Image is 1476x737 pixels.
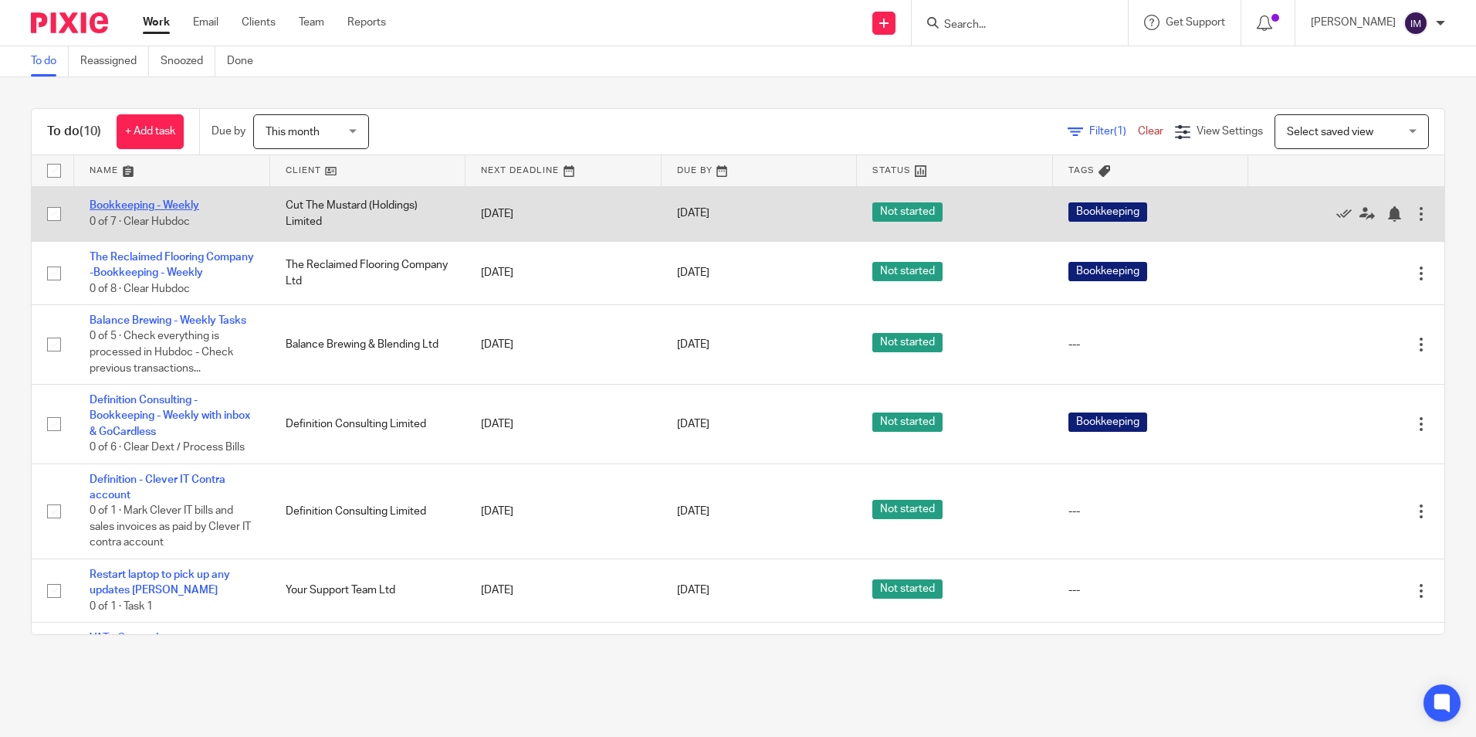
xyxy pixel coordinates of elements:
td: Cut The Mustard (Holdings) Limited [270,623,466,686]
a: Done [227,46,265,76]
td: Definition Consulting Limited [270,385,466,464]
a: Work [143,15,170,30]
span: This month [266,127,320,138]
a: Reports [347,15,386,30]
td: The Reclaimed Flooring Company Ltd [270,241,466,304]
span: Not started [872,262,943,281]
span: 0 of 6 · Clear Dext / Process Bills [90,442,245,453]
span: Get Support [1166,17,1225,28]
div: --- [1068,582,1234,598]
span: [DATE] [677,586,709,596]
td: [DATE] [465,623,662,686]
span: Select saved view [1287,127,1373,138]
span: 0 of 8 · Clear Hubdoc [90,284,190,294]
a: To do [31,46,69,76]
td: Your Support Team Ltd [270,559,466,623]
p: [PERSON_NAME] [1311,15,1396,30]
span: [DATE] [677,209,709,219]
span: View Settings [1197,126,1263,137]
span: Not started [872,500,943,519]
span: [DATE] [677,339,709,350]
a: Definition Consulting - Bookkeeping - Weekly with inbox & GoCardless [90,395,250,437]
td: [DATE] [465,305,662,385]
div: --- [1068,504,1234,519]
a: Definition - Clever IT Contra account [90,474,225,501]
span: Filter [1089,126,1138,137]
span: Not started [872,579,943,599]
img: Pixie [31,12,108,33]
a: Bookkeeping - Weekly [90,200,199,211]
td: Cut The Mustard (Holdings) Limited [270,186,466,241]
span: 0 of 1 · Task 1 [90,601,153,612]
span: (10) [80,125,101,138]
span: Not started [872,413,943,432]
td: [DATE] [465,186,662,241]
span: Bookkeeping [1068,202,1147,222]
span: Not started [872,202,943,222]
a: Mark as done [1336,206,1359,222]
a: Reassigned [80,46,149,76]
span: Bookkeeping [1068,413,1147,432]
a: Team [299,15,324,30]
span: (1) [1114,126,1126,137]
img: svg%3E [1403,11,1428,36]
div: --- [1068,337,1234,352]
a: VAT - Quarterly [90,633,164,644]
input: Search [943,19,1082,32]
a: Email [193,15,218,30]
td: [DATE] [465,385,662,464]
span: [DATE] [677,419,709,430]
td: [DATE] [465,464,662,559]
span: 0 of 5 · Check everything is processed in Hubdoc - Check previous transactions... [90,331,233,374]
span: 0 of 1 · Mark Clever IT bills and sales invoices as paid by Clever IT contra account [90,506,251,549]
a: Balance Brewing - Weekly Tasks [90,315,246,326]
a: The Reclaimed Flooring Company -Bookkeeping - Weekly [90,252,254,278]
span: Bookkeeping [1068,262,1147,281]
a: Clear [1138,126,1163,137]
span: [DATE] [677,267,709,278]
span: Not started [872,333,943,352]
a: Clients [242,15,276,30]
td: Definition Consulting Limited [270,464,466,559]
span: [DATE] [677,506,709,517]
td: [DATE] [465,241,662,304]
a: + Add task [117,114,184,149]
h1: To do [47,124,101,140]
p: Due by [212,124,245,139]
span: Tags [1068,166,1095,175]
span: 0 of 7 · Clear Hubdoc [90,216,190,227]
td: [DATE] [465,559,662,623]
td: Balance Brewing & Blending Ltd [270,305,466,385]
a: Snoozed [161,46,215,76]
a: Restart laptop to pick up any updates [PERSON_NAME] [90,569,230,596]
